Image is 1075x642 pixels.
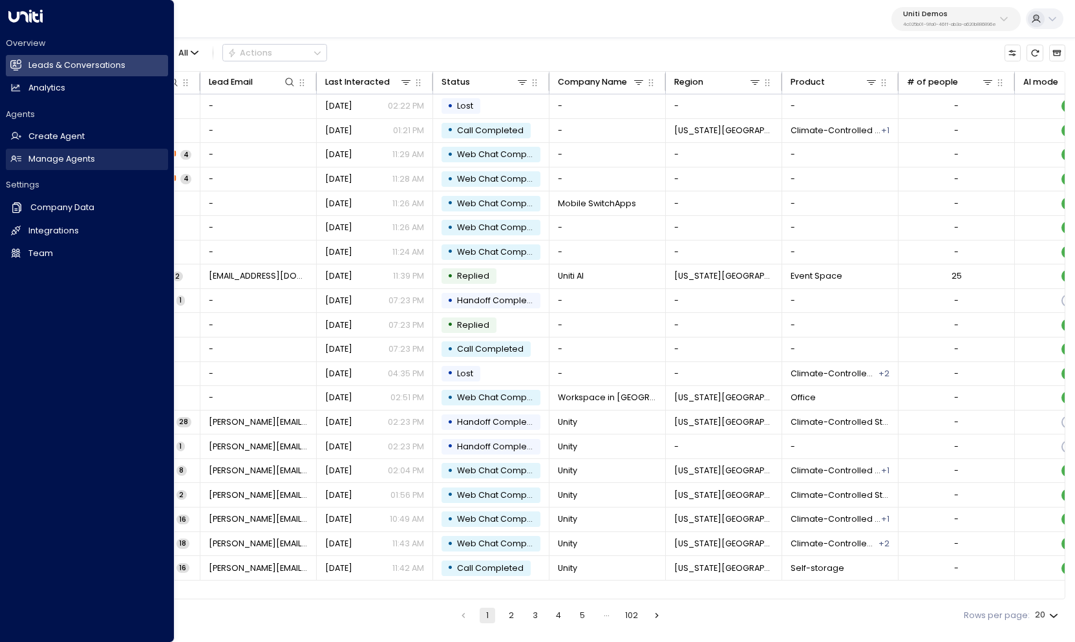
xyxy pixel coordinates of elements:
[392,149,424,160] p: 11:29 AM
[209,489,308,501] span: francesco.decamilli@gmail.com
[209,75,297,89] div: Lead Email
[393,270,424,282] p: 11:39 PM
[549,94,666,118] td: -
[176,539,189,548] span: 18
[666,143,782,167] td: -
[28,59,125,72] h2: Leads & Conversations
[558,75,646,89] div: Company Name
[209,416,308,428] span: francesco.decamilli@gmail.com
[954,222,959,233] div: -
[457,270,489,281] span: Replied
[176,295,185,305] span: 1
[457,489,549,500] span: Web Chat Completed
[674,125,774,136] span: New York City
[447,169,453,189] div: •
[954,392,959,403] div: -
[200,289,317,313] td: -
[549,119,666,143] td: -
[325,125,352,136] span: Oct 09, 2025
[176,417,191,427] span: 28
[6,78,168,99] a: Analytics
[674,465,774,476] span: New York City
[447,461,453,481] div: •
[222,44,327,61] button: Actions
[447,558,453,578] div: •
[954,149,959,160] div: -
[6,109,168,120] h2: Agents
[674,392,774,403] span: New York City
[666,216,782,240] td: -
[504,608,519,623] button: Go to page 2
[325,75,413,89] div: Last Interacted
[674,75,703,89] div: Region
[180,174,191,184] span: 4
[549,289,666,313] td: -
[954,125,959,136] div: -
[782,94,899,118] td: -
[222,44,327,61] div: Button group with a nested menu
[599,608,614,623] div: …
[325,538,352,550] span: Oct 08, 2025
[447,363,453,383] div: •
[200,337,317,361] td: -
[457,441,541,452] span: Handoff Completed
[903,10,996,18] p: Uniti Demos
[457,198,549,209] span: Web Chat Completed
[457,513,549,524] span: Web Chat Completed
[200,241,317,264] td: -
[558,75,627,89] div: Company Name
[200,167,317,191] td: -
[954,246,959,258] div: -
[782,289,899,313] td: -
[791,125,880,136] span: Climate-Controlled Storage
[6,220,168,242] a: Integrations
[791,392,816,403] span: Office
[457,343,524,354] span: Call Completed
[457,246,549,257] span: Web Chat Completed
[954,465,959,476] div: -
[442,75,470,89] div: Status
[666,241,782,264] td: -
[325,246,352,258] span: Oct 10, 2025
[6,197,168,219] a: Company Data
[457,465,549,476] span: Web Chat Completed
[457,125,524,136] span: Call Completed
[558,198,636,209] span: Mobile SwitchApps
[954,441,959,453] div: -
[954,513,959,525] div: -
[457,538,549,549] span: Web Chat Completed
[782,191,899,215] td: -
[954,198,959,209] div: -
[209,441,308,453] span: francesco.decamilli@gmail.com
[558,465,577,476] span: Unity
[954,538,959,550] div: -
[666,362,782,386] td: -
[392,562,424,574] p: 11:42 AM
[782,216,899,240] td: -
[666,337,782,361] td: -
[447,266,453,286] div: •
[558,489,577,501] span: Unity
[674,416,774,428] span: New York City
[1035,606,1061,624] div: 20
[954,562,959,574] div: -
[442,75,529,89] div: Status
[30,202,94,214] h2: Company Data
[791,416,890,428] span: Climate-Controlled Storage
[28,153,95,166] h2: Manage Agents
[666,434,782,458] td: -
[1023,75,1058,89] div: AI mode
[674,489,774,501] span: New York City
[447,193,453,213] div: •
[325,75,390,89] div: Last Interacted
[791,538,878,550] span: Climate-Controlled Storage
[388,343,424,355] p: 07:23 PM
[791,513,880,525] span: Climate-Controlled Storage
[447,339,453,359] div: •
[392,173,424,185] p: 11:28 AM
[388,416,424,428] p: 02:23 PM
[457,222,549,233] span: Web Chat Completed
[176,465,187,475] span: 8
[457,368,473,379] span: Lost
[558,392,657,403] span: Workspace in nyc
